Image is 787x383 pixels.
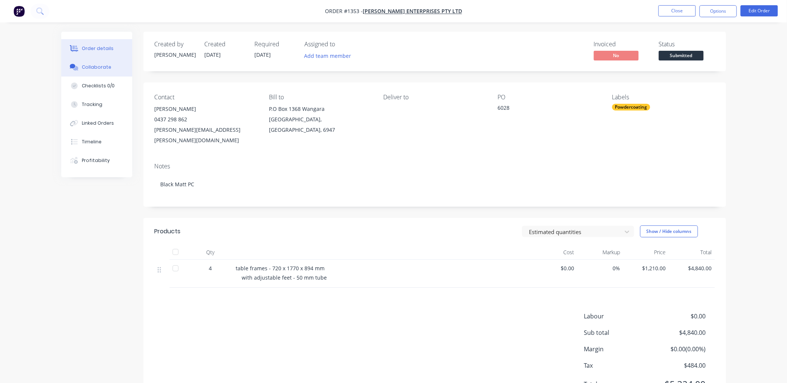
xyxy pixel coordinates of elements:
[363,8,462,15] a: [PERSON_NAME] Enterprises PTY LTD
[61,114,132,133] button: Linked Orders
[650,345,706,354] span: $0.00 ( 0.00 %)
[623,245,669,260] div: Price
[532,245,578,260] div: Cost
[188,245,233,260] div: Qty
[650,361,706,370] span: $484.00
[584,345,651,354] span: Margin
[269,104,371,114] div: P.O Box 1368 Wangara
[612,94,715,101] div: Labels
[577,245,623,260] div: Markup
[155,125,257,146] div: [PERSON_NAME][EMAIL_ADDRESS][PERSON_NAME][DOMAIN_NAME]
[535,264,575,272] span: $0.00
[155,114,257,125] div: 0437 298 862
[209,264,212,272] span: 4
[498,104,591,114] div: 6028
[659,51,704,62] button: Submitted
[61,77,132,95] button: Checklists 0/0
[155,104,257,114] div: [PERSON_NAME]
[155,104,257,146] div: [PERSON_NAME]0437 298 862[PERSON_NAME][EMAIL_ADDRESS][PERSON_NAME][DOMAIN_NAME]
[584,312,651,321] span: Labour
[594,41,650,48] div: Invoiced
[672,264,712,272] span: $4,840.00
[700,5,737,17] button: Options
[650,328,706,337] span: $4,840.00
[659,41,715,48] div: Status
[82,64,111,71] div: Collaborate
[61,95,132,114] button: Tracking
[13,6,25,17] img: Factory
[305,41,379,48] div: Assigned to
[82,82,115,89] div: Checklists 0/0
[383,94,486,101] div: Deliver to
[612,104,650,110] div: Powdercoating
[242,274,327,281] span: with adjustable feet - 50 mm tube
[82,138,102,145] div: Timeline
[82,157,110,164] div: Profitability
[255,41,296,48] div: Required
[741,5,778,16] button: Edit Order
[236,265,325,272] span: table frames - 720 x 1770 x 894 mm
[659,5,696,16] button: Close
[155,94,257,101] div: Contact
[205,51,221,58] span: [DATE]
[325,8,363,15] span: Order #1353 -
[82,120,114,127] div: Linked Orders
[580,264,620,272] span: 0%
[205,41,246,48] div: Created
[650,312,706,321] span: $0.00
[300,51,355,61] button: Add team member
[269,104,371,135] div: P.O Box 1368 Wangara[GEOGRAPHIC_DATA], [GEOGRAPHIC_DATA], 6947
[626,264,666,272] span: $1,210.00
[669,245,715,260] div: Total
[640,225,698,237] button: Show / Hide columns
[584,361,651,370] span: Tax
[659,51,704,60] span: Submitted
[255,51,271,58] span: [DATE]
[61,39,132,58] button: Order details
[584,328,651,337] span: Sub total
[155,173,715,196] div: Black Matt PC
[155,41,196,48] div: Created by
[269,94,371,101] div: Bill to
[61,133,132,151] button: Timeline
[61,58,132,77] button: Collaborate
[61,151,132,170] button: Profitability
[82,101,102,108] div: Tracking
[305,51,356,61] button: Add team member
[155,51,196,59] div: [PERSON_NAME]
[269,114,371,135] div: [GEOGRAPHIC_DATA], [GEOGRAPHIC_DATA], 6947
[498,94,600,101] div: PO
[155,227,181,236] div: Products
[594,51,639,60] span: No
[82,45,114,52] div: Order details
[155,163,715,170] div: Notes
